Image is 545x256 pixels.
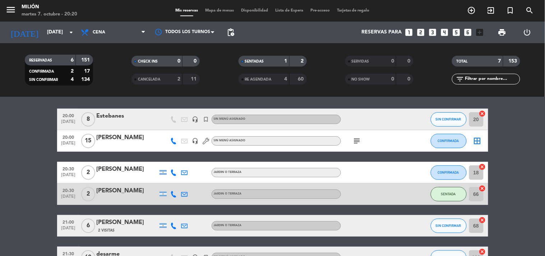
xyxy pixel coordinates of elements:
[84,69,91,74] strong: 17
[81,187,95,201] span: 2
[431,134,467,148] button: CONFIRMADA
[192,116,199,123] i: headset_mic
[479,185,486,192] i: cancel
[214,224,242,227] span: JARDIN o TERRAZA
[307,9,333,13] span: Pre-acceso
[194,59,198,64] strong: 0
[60,111,78,119] span: 20:00
[479,163,486,170] i: cancel
[138,60,158,63] span: CHECK INS
[245,60,264,63] span: SENTADAS
[272,9,307,13] span: Lista de Espera
[301,59,305,64] strong: 2
[29,70,54,73] span: CONFIRMADA
[60,119,78,128] span: [DATE]
[352,78,370,81] span: NO SHOW
[71,58,74,63] strong: 6
[523,28,531,37] i: power_settings_new
[237,9,272,13] span: Disponibilidad
[97,218,158,227] div: [PERSON_NAME]
[60,194,78,202] span: [DATE]
[5,4,16,18] button: menu
[509,59,519,64] strong: 153
[456,60,467,63] span: TOTAL
[452,28,461,37] i: looks_5
[407,77,412,82] strong: 0
[245,78,272,81] span: RE AGENDADA
[214,192,242,195] span: JARDIN o TERRAZA
[391,59,394,64] strong: 0
[67,28,75,37] i: arrow_drop_down
[391,77,394,82] strong: 0
[81,77,91,82] strong: 134
[97,111,158,121] div: Estebanes
[431,219,467,233] button: SIN CONFIRMAR
[487,6,495,15] i: exit_to_app
[407,59,412,64] strong: 0
[473,137,482,145] i: border_all
[97,133,158,142] div: [PERSON_NAME]
[436,117,461,121] span: SIN CONFIRMAR
[97,186,158,196] div: [PERSON_NAME]
[479,216,486,224] i: cancel
[71,77,74,82] strong: 4
[353,137,361,145] i: subject
[81,134,95,148] span: 15
[506,6,515,15] i: turned_in_not
[81,112,95,127] span: 8
[416,28,425,37] i: looks_two
[214,139,246,142] span: Sin menú asignado
[5,4,16,15] i: menu
[5,24,43,40] i: [DATE]
[438,139,459,143] span: CONFIRMADA
[60,186,78,194] span: 20:30
[138,78,160,81] span: CANCELADA
[29,59,52,62] span: RESERVADAS
[22,4,77,11] div: Milión
[214,118,246,120] span: Sin menú asignado
[60,141,78,149] span: [DATE]
[285,77,287,82] strong: 4
[467,6,476,15] i: add_circle_outline
[81,58,91,63] strong: 151
[352,60,369,63] span: SERVIDAS
[456,75,464,83] i: filter_list
[60,164,78,173] span: 20:30
[202,9,237,13] span: Mapa de mesas
[226,28,235,37] span: pending_actions
[177,59,180,64] strong: 0
[192,138,199,144] i: headset_mic
[526,6,534,15] i: search
[333,9,373,13] span: Tarjetas de regalo
[93,30,105,35] span: Cena
[60,133,78,141] span: 20:00
[191,77,198,82] strong: 11
[29,78,58,82] span: SIN CONFIRMAR
[60,173,78,181] span: [DATE]
[60,226,78,234] span: [DATE]
[498,59,501,64] strong: 7
[479,110,486,117] i: cancel
[515,22,540,43] div: LOG OUT
[214,171,242,174] span: JARDIN o TERRAZA
[431,187,467,201] button: SENTADA
[285,59,287,64] strong: 1
[440,28,449,37] i: looks_4
[203,116,209,123] i: turned_in_not
[97,165,158,174] div: [PERSON_NAME]
[404,28,414,37] i: looks_one
[361,29,402,35] span: Reservas para
[464,75,520,83] input: Filtrar por nombre...
[438,170,459,174] span: CONFIRMADA
[71,69,74,74] strong: 2
[60,218,78,226] span: 21:00
[479,248,486,255] i: cancel
[172,9,202,13] span: Mis reservas
[431,112,467,127] button: SIN CONFIRMAR
[177,77,180,82] strong: 2
[22,11,77,18] div: martes 7. octubre - 20:20
[436,224,461,228] span: SIN CONFIRMAR
[98,228,115,233] span: 2 Visitas
[463,28,473,37] i: looks_6
[81,219,95,233] span: 6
